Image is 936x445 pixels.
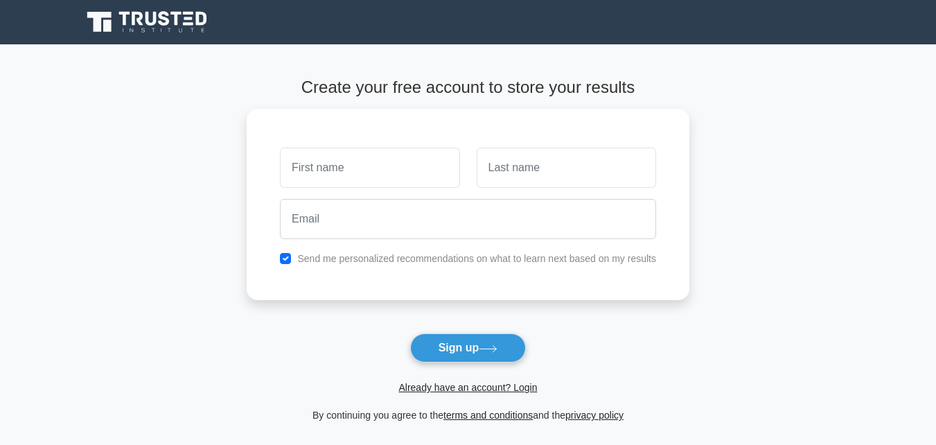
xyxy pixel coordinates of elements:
[443,410,533,421] a: terms and conditions
[477,148,656,188] input: Last name
[238,407,698,424] div: By continuing you agree to the and the
[565,410,624,421] a: privacy policy
[410,333,527,363] button: Sign up
[280,199,656,239] input: Email
[398,382,537,393] a: Already have an account? Login
[297,253,656,264] label: Send me personalized recommendations on what to learn next based on my results
[247,78,689,98] h4: Create your free account to store your results
[280,148,459,188] input: First name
